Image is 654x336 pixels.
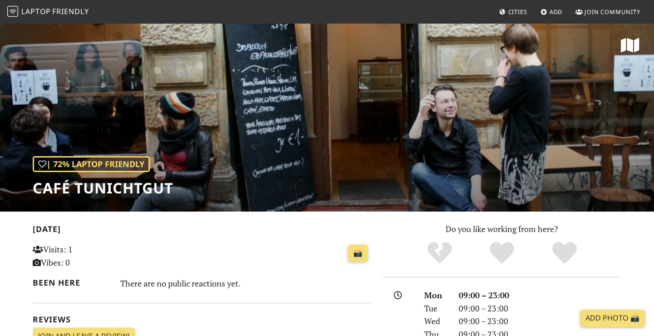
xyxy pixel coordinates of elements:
[419,289,453,302] div: Mon
[408,241,471,266] div: No
[33,224,372,237] h2: [DATE]
[580,310,645,327] a: Add Photo 📸
[471,241,533,266] div: Yes
[453,315,627,328] div: 09:00 – 23:00
[21,6,51,16] span: Laptop
[453,289,627,302] div: 09:00 – 23:00
[572,4,644,20] a: Join Community
[453,302,627,315] div: 09:00 – 23:00
[508,8,527,16] span: Cities
[33,179,173,197] h1: Café Tunichtgut
[419,315,453,328] div: Wed
[585,8,640,16] span: Join Community
[33,156,150,172] div: | 72% Laptop Friendly
[495,4,531,20] a: Cities
[7,4,89,20] a: LaptopFriendly LaptopFriendly
[52,6,89,16] span: Friendly
[7,6,18,17] img: LaptopFriendly
[33,243,139,269] p: Visits: 1 Vibes: 0
[419,302,453,315] div: Tue
[348,245,368,262] a: 📸
[550,8,563,16] span: Add
[533,241,596,266] div: Definitely!
[33,278,109,287] h2: Been here
[537,4,566,20] a: Add
[33,315,372,324] h2: Reviews
[382,222,621,236] p: Do you like working from here?
[120,276,372,291] div: There are no public reactions yet.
